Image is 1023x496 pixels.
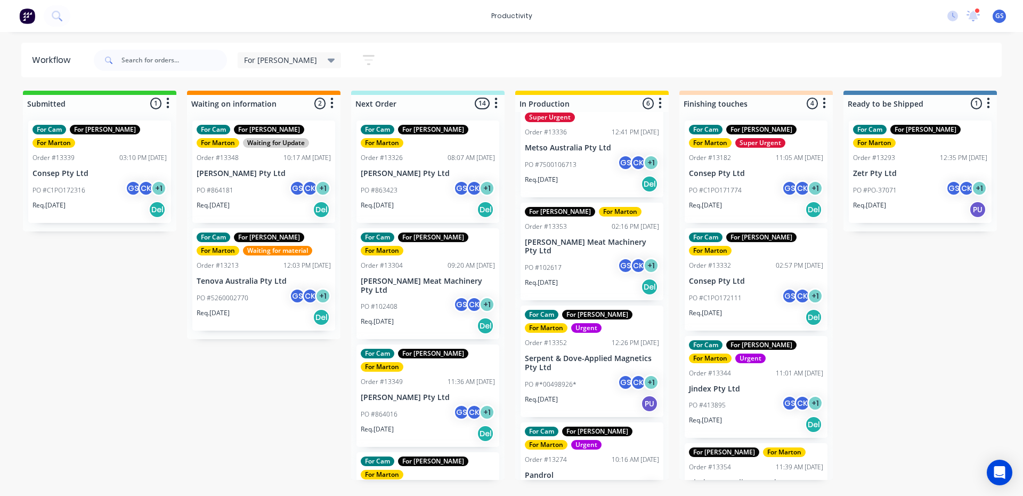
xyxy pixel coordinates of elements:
p: PO #C1PO172111 [689,293,742,303]
p: Req. [DATE] [361,317,394,326]
div: For Marton [197,246,239,255]
div: For [PERSON_NAME] [562,427,632,436]
div: Super UrgentOrder #1333612:41 PM [DATE]Metso Australia Pty LtdPO #7500106713GSCK+1Req.[DATE]Del [521,82,663,197]
div: For Cam [853,125,887,134]
div: GS [289,180,305,196]
p: Pandrol [525,471,659,480]
div: Del [805,201,822,218]
div: Del [641,278,658,295]
div: Order #13344 [689,369,731,378]
div: For Marton [763,447,806,457]
div: Super Urgent [525,113,575,122]
div: For CamFor [PERSON_NAME]For MartonUrgentOrder #1335212:26 PM [DATE]Serpent & Dove-Applied Magneti... [521,306,663,417]
p: PO #864016 [361,410,397,419]
p: Serpent & Dove-Applied Magnetics Pty Ltd [525,354,659,372]
div: Order #13332 [689,261,731,270]
div: GS [782,288,798,304]
p: Metso Australia Pty Ltd [525,143,659,153]
div: 08:07 AM [DATE] [448,153,495,163]
p: Req. [DATE] [197,201,230,210]
p: PO #*00498926* [525,380,577,389]
div: For [PERSON_NAME] [234,233,304,242]
p: Req. [DATE] [853,201,886,210]
div: For [PERSON_NAME] [726,340,797,350]
div: For CamFor [PERSON_NAME]For MartonWaiting for UpdateOrder #1334810:17 AM [DATE][PERSON_NAME] Pty ... [192,121,335,223]
div: For Marton [361,470,403,479]
p: Req. [DATE] [525,175,558,185]
p: PO #102617 [525,263,562,273]
div: + 1 [479,180,495,196]
div: Waiting for Update [243,138,309,148]
div: Del [477,201,494,218]
div: 11:05 AM [DATE] [776,153,823,163]
div: For Marton [525,323,567,333]
div: For CamFor [PERSON_NAME]For MartonSuper UrgentOrder #1318211:05 AM [DATE]Consep Pty LtdPO #C1PO17... [685,121,827,223]
div: + 1 [643,374,659,390]
p: Consep Pty Ltd [689,277,823,286]
p: [PERSON_NAME] Pty Ltd [197,169,331,178]
div: For Cam [361,233,394,242]
div: Order #13353 [525,222,567,231]
div: For [PERSON_NAME] [398,457,468,466]
div: For Cam [33,125,66,134]
div: Urgent [571,323,602,333]
p: Tenova Australia Pty Ltd [197,277,331,286]
div: + 1 [807,395,823,411]
p: Consep Pty Ltd [689,169,823,178]
div: For Marton [361,246,403,255]
div: GS [125,180,141,196]
div: For Marton [689,138,732,148]
div: Urgent [735,354,766,363]
p: Kinder Australia Pty Ltd [689,478,823,487]
div: Del [313,309,330,326]
div: For CamFor [PERSON_NAME]For MartonWaiting for materialOrder #1321312:03 PM [DATE]Tenova Australia... [192,228,335,331]
div: + 1 [151,180,167,196]
div: + 1 [479,404,495,420]
span: For [PERSON_NAME] [244,54,317,66]
div: For Cam [525,427,558,436]
div: For Marton [689,246,732,255]
div: Del [313,201,330,218]
div: For Marton [33,138,75,148]
div: + 1 [643,258,659,274]
div: For Marton [689,354,732,363]
div: For Cam [197,125,230,134]
div: GS [782,180,798,196]
div: + 1 [315,180,331,196]
p: PO #863423 [361,186,397,195]
div: 03:10 PM [DATE] [119,153,167,163]
div: Urgent [571,440,602,450]
div: For [PERSON_NAME] [726,233,797,242]
div: CK [466,297,482,313]
div: For Cam [689,125,722,134]
div: GS [453,404,469,420]
div: 09:20 AM [DATE] [448,261,495,270]
div: 12:03 PM [DATE] [283,261,331,270]
p: Req. [DATE] [361,201,394,210]
div: Del [477,425,494,442]
div: For [PERSON_NAME] [890,125,961,134]
div: Order #13213 [197,261,239,270]
div: GS [946,180,962,196]
div: 11:01 AM [DATE] [776,369,823,378]
div: For Cam [525,310,558,319]
div: Order #13304 [361,261,403,270]
input: Search for orders... [121,50,227,71]
div: + 1 [479,297,495,313]
p: Req. [DATE] [525,278,558,287]
div: Order #13339 [33,153,75,163]
div: For [PERSON_NAME] [525,207,595,217]
p: Req. [DATE] [361,425,394,434]
div: CK [959,180,975,196]
div: For Cam [361,349,394,358]
div: 12:35 PM [DATE] [940,153,987,163]
div: CK [302,288,318,304]
div: productivity [486,8,538,24]
p: PO #C1PO171774 [689,186,742,195]
div: For [PERSON_NAME] [398,125,468,134]
div: CK [466,404,482,420]
div: For Marton [599,207,642,217]
div: 10:17 AM [DATE] [283,153,331,163]
div: For CamFor [PERSON_NAME]For MartonOrder #1330409:20 AM [DATE][PERSON_NAME] Meat Machinery Pty Ltd... [356,228,499,340]
div: Order #13326 [361,153,403,163]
